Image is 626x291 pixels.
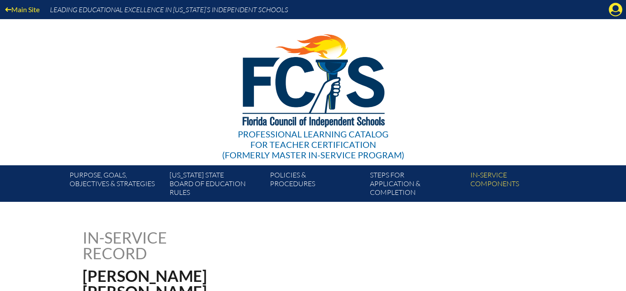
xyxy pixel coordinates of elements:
a: In-servicecomponents [467,169,567,202]
div: Professional Learning Catalog (formerly Master In-service Program) [222,129,404,160]
img: FCISlogo221.eps [223,19,403,138]
a: [US_STATE] StateBoard of Education rules [166,169,266,202]
a: Steps forapplication & completion [366,169,466,202]
span: for Teacher Certification [250,139,376,150]
svg: Manage account [609,3,623,17]
h1: In-service record [83,230,258,261]
a: Policies &Procedures [266,169,366,202]
a: Main Site [2,3,43,15]
a: Purpose, goals,objectives & strategies [66,169,166,202]
a: Professional Learning Catalog for Teacher Certification(formerly Master In-service Program) [219,17,408,162]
